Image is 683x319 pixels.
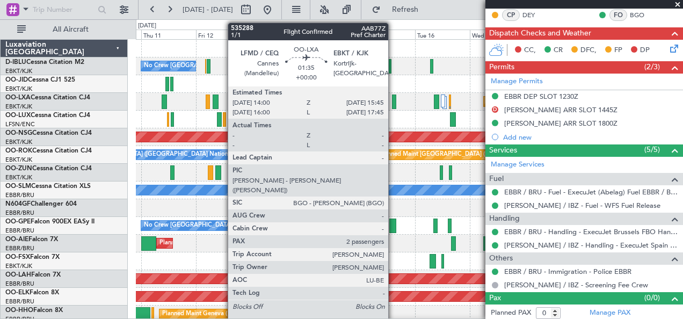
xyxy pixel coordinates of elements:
div: Tue 16 [415,30,470,39]
a: LFSN/ENC [5,120,35,128]
div: Sun 14 [306,30,360,39]
button: D [492,106,498,113]
span: OO-ROK [5,148,32,154]
a: EBBR / BRU - Immigration - Police EBBR [504,267,631,276]
button: Refresh [367,1,431,18]
a: OO-NSGCessna Citation CJ4 [5,130,92,136]
a: EBBR/BRU [5,191,34,199]
span: OO-GPE [5,219,31,225]
a: OO-SLMCessna Citation XLS [5,183,91,190]
div: EBBR DEP SLOT 1230Z [504,92,578,101]
a: Manage PAX [590,308,630,318]
a: EBBR/BRU [5,298,34,306]
a: OO-ELKFalcon 8X [5,289,59,296]
div: Wed 17 [470,30,525,39]
div: Planned Maint [GEOGRAPHIC_DATA] ([GEOGRAPHIC_DATA]) [379,147,548,163]
a: EBKT/KJK [5,138,32,146]
a: OO-LXACessna Citation CJ4 [5,95,90,101]
span: OO-ZUN [5,165,32,172]
div: [PERSON_NAME] ARR SLOT 1800Z [504,119,617,128]
span: OO-LAH [5,272,31,278]
span: Permits [489,61,514,74]
a: OO-ZUNCessna Citation CJ4 [5,165,92,172]
span: OO-LUX [5,112,31,119]
a: [PERSON_NAME] / IBZ - Handling - ExecuJet Spain [PERSON_NAME] / IBZ [504,241,678,250]
span: OO-ELK [5,289,30,296]
span: Fuel [489,173,504,185]
a: EBKT/KJK [5,103,32,111]
span: Handling [489,213,520,225]
div: Planned Maint [GEOGRAPHIC_DATA] ([GEOGRAPHIC_DATA]) [159,235,329,251]
span: CC, [524,45,536,56]
span: (5/5) [644,144,660,155]
span: Dispatch Checks and Weather [489,27,591,40]
a: EBKT/KJK [5,67,32,75]
a: [PERSON_NAME] / IBZ - Fuel - WFS Fuel Release [504,201,660,210]
a: OO-FSXFalcon 7X [5,254,60,260]
span: N604GF [5,201,31,207]
span: Services [489,144,517,157]
a: EBBR/BRU [5,280,34,288]
span: CR [554,45,563,56]
span: OO-LXA [5,95,31,101]
a: EBBR / BRU - Handling - ExecuJet Brussels FBO Handling Abelag [504,227,678,236]
div: Mon 15 [360,30,415,39]
span: OO-JID [5,77,28,83]
div: [DATE] [138,21,156,31]
input: Trip Number [33,2,95,18]
a: OO-LUXCessna Citation CJ4 [5,112,90,119]
a: N604GFChallenger 604 [5,201,77,207]
a: EBKT/KJK [5,173,32,182]
a: EBKT/KJK [5,85,32,93]
a: EBBR / BRU - Fuel - ExecuJet (Abelag) Fuel EBBR / BRU [504,187,678,197]
a: OO-LAHFalcon 7X [5,272,61,278]
span: OO-AIE [5,236,28,243]
a: OO-ROKCessna Citation CJ4 [5,148,92,154]
a: OO-GPEFalcon 900EX EASy II [5,219,95,225]
div: No Crew [GEOGRAPHIC_DATA] ([GEOGRAPHIC_DATA] National) [144,218,324,234]
a: EBBR/BRU [5,244,34,252]
div: Thu 11 [141,30,196,39]
span: DFC, [580,45,597,56]
span: OO-HHO [5,307,33,314]
span: FP [614,45,622,56]
a: EBBR/BRU [5,227,34,235]
a: D-IBLUCessna Citation M2 [5,59,84,66]
a: BGO [630,10,654,20]
a: [PERSON_NAME] / IBZ - Screening Fee Crew [504,280,648,289]
span: All Aircraft [28,26,113,33]
span: (0/0) [644,292,660,303]
span: Refresh [383,6,428,13]
span: [DATE] - [DATE] [183,5,233,15]
a: EBKT/KJK [5,262,32,270]
a: OO-AIEFalcon 7X [5,236,58,243]
span: DP [640,45,650,56]
span: Pax [489,292,501,305]
a: OO-JIDCessna CJ1 525 [5,77,75,83]
a: Manage Services [491,160,544,170]
span: Others [489,252,513,265]
span: (2/3) [644,61,660,73]
a: EBBR/BRU [5,209,34,217]
div: Add new [503,133,678,142]
div: Sat 13 [251,30,306,39]
span: OO-NSG [5,130,32,136]
a: OO-HHOFalcon 8X [5,307,63,314]
a: Manage Permits [491,76,543,87]
span: OO-FSX [5,254,30,260]
div: CP [502,9,520,21]
div: No Crew [GEOGRAPHIC_DATA] ([GEOGRAPHIC_DATA] National) [144,58,324,74]
button: All Aircraft [12,21,117,38]
a: DEY [522,10,547,20]
div: [PERSON_NAME] ARR SLOT 1445Z [504,105,617,114]
div: FO [609,9,627,21]
div: Fri 12 [196,30,251,39]
span: OO-SLM [5,183,31,190]
span: D-IBLU [5,59,26,66]
a: EBKT/KJK [5,156,32,164]
label: Planned PAX [491,308,531,318]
